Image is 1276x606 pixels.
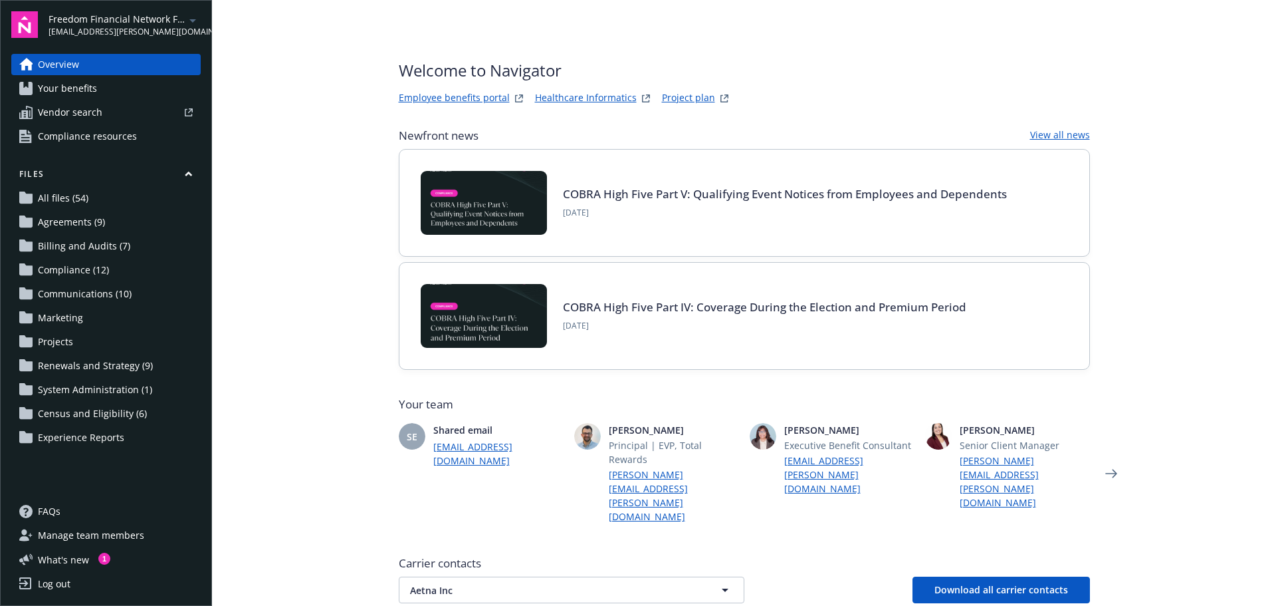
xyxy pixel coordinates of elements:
span: Freedom Financial Network Funding, LLC [49,12,185,26]
img: photo [925,423,952,450]
span: Download all carrier contacts [934,583,1068,596]
span: Newfront news [399,128,478,144]
a: System Administration (1) [11,379,201,400]
img: photo [750,423,776,450]
a: Compliance (12) [11,259,201,281]
span: Shared email [433,423,564,437]
button: Aetna Inc [399,577,744,603]
img: photo [574,423,601,450]
a: Next [1101,463,1122,484]
span: Your team [399,396,1090,412]
span: SE [407,430,417,444]
a: Vendor search [11,102,201,123]
span: [DATE] [563,207,1007,219]
a: Communications (10) [11,283,201,305]
div: Log out [38,573,70,595]
a: View all news [1030,128,1090,144]
span: Marketing [38,307,83,329]
a: springbukWebsite [638,90,654,106]
a: Experience Reports [11,427,201,448]
a: Healthcare Informatics [535,90,637,106]
img: BLOG-Card Image - Compliance - COBRA High Five Pt 4 - 09-04-25.jpg [421,284,547,348]
span: All files (54) [38,188,88,209]
a: arrowDropDown [185,12,201,28]
span: FAQs [38,501,60,522]
a: Your benefits [11,78,201,99]
span: Billing and Audits (7) [38,235,130,257]
img: BLOG-Card Image - Compliance - COBRA High Five Pt 5 - 09-11-25.jpg [421,171,547,235]
span: Communications (10) [38,283,132,305]
span: What ' s new [38,553,89,567]
span: Carrier contacts [399,555,1090,571]
span: Welcome to Navigator [399,59,732,82]
a: Manage team members [11,525,201,546]
a: Marketing [11,307,201,329]
span: Projects [38,331,73,353]
span: Principal | EVP, Total Rewards [609,438,739,466]
div: 1 [98,553,110,565]
a: Projects [11,331,201,353]
span: System Administration (1) [38,379,152,400]
span: Senior Client Manager [960,438,1090,452]
span: [PERSON_NAME] [784,423,914,437]
a: Agreements (9) [11,212,201,233]
a: All files (54) [11,188,201,209]
button: Download all carrier contacts [912,577,1090,603]
a: Census and Eligibility (6) [11,403,201,424]
a: COBRA High Five Part IV: Coverage During the Election and Premium Period [563,299,966,315]
a: Project plan [662,90,715,106]
img: navigator-logo.svg [11,11,38,38]
span: [PERSON_NAME] [609,423,739,437]
span: Executive Benefit Consultant [784,438,914,452]
a: [PERSON_NAME][EMAIL_ADDRESS][PERSON_NAME][DOMAIN_NAME] [609,468,739,524]
a: [PERSON_NAME][EMAIL_ADDRESS][PERSON_NAME][DOMAIN_NAME] [960,454,1090,510]
span: Renewals and Strategy (9) [38,355,153,377]
span: Compliance resources [38,126,137,147]
span: [DATE] [563,320,966,332]
span: Experience Reports [38,427,124,448]
button: Files [11,168,201,185]
a: COBRA High Five Part V: Qualifying Event Notices from Employees and Dependents [563,186,1007,202]
span: Census and Eligibility (6) [38,403,147,424]
a: Compliance resources [11,126,201,147]
button: What's new1 [11,553,110,567]
span: Overview [38,54,79,75]
span: Agreements (9) [38,212,105,233]
a: striveWebsite [511,90,527,106]
span: Compliance (12) [38,259,109,281]
a: Renewals and Strategy (9) [11,355,201,377]
span: Aetna Inc [410,583,687,597]
span: [EMAIL_ADDRESS][PERSON_NAME][DOMAIN_NAME] [49,26,185,38]
a: [EMAIL_ADDRESS][DOMAIN_NAME] [433,440,564,468]
span: Vendor search [38,102,102,123]
a: FAQs [11,501,201,522]
span: Your benefits [38,78,97,99]
a: projectPlanWebsite [716,90,732,106]
a: [EMAIL_ADDRESS][PERSON_NAME][DOMAIN_NAME] [784,454,914,496]
span: Manage team members [38,525,144,546]
span: [PERSON_NAME] [960,423,1090,437]
a: Overview [11,54,201,75]
a: Employee benefits portal [399,90,510,106]
button: Freedom Financial Network Funding, LLC[EMAIL_ADDRESS][PERSON_NAME][DOMAIN_NAME]arrowDropDown [49,11,201,38]
a: Billing and Audits (7) [11,235,201,257]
